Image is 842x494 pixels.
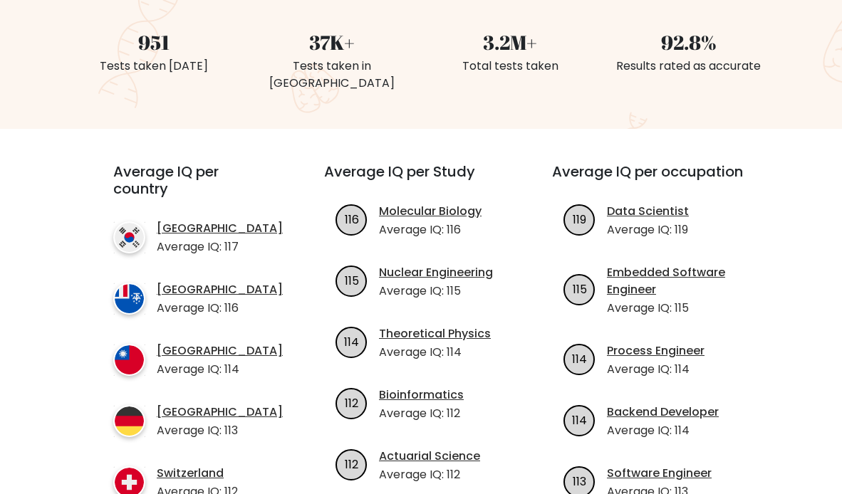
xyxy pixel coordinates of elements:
[379,325,491,342] a: Theoretical Physics
[379,221,482,238] p: Average IQ: 116
[607,221,689,238] p: Average IQ: 119
[157,422,283,439] p: Average IQ: 113
[607,300,746,317] p: Average IQ: 115
[607,404,719,421] a: Backend Developer
[379,203,482,220] a: Molecular Biology
[344,211,358,228] text: 116
[572,351,587,367] text: 114
[157,465,238,482] a: Switzerland
[157,220,283,237] a: [GEOGRAPHIC_DATA]
[113,163,273,214] h3: Average IQ per country
[73,28,234,58] div: 951
[573,211,586,228] text: 119
[251,28,412,58] div: 37K+
[607,422,719,439] p: Average IQ: 114
[379,448,480,465] a: Actuarial Science
[345,456,358,473] text: 112
[572,281,586,298] text: 115
[430,28,591,58] div: 3.2M+
[345,395,358,411] text: 112
[379,405,464,422] p: Average IQ: 112
[113,283,145,315] img: country
[251,58,412,92] div: Tests taken in [GEOGRAPHIC_DATA]
[379,466,480,483] p: Average IQ: 112
[607,203,689,220] a: Data Scientist
[157,238,283,256] p: Average IQ: 117
[379,344,491,361] p: Average IQ: 114
[607,264,746,298] a: Embedded Software Engineer
[113,405,145,437] img: country
[157,342,283,359] a: [GEOGRAPHIC_DATA]
[379,264,493,281] a: Nuclear Engineering
[344,334,359,350] text: 114
[113,221,145,253] img: country
[157,300,283,317] p: Average IQ: 116
[157,404,283,421] a: [GEOGRAPHIC_DATA]
[344,273,358,289] text: 115
[324,163,518,197] h3: Average IQ per Study
[379,387,464,404] a: Bioinformatics
[430,58,591,75] div: Total tests taken
[607,465,712,482] a: Software Engineer
[608,58,769,75] div: Results rated as accurate
[572,412,587,429] text: 114
[573,473,586,490] text: 113
[607,361,705,378] p: Average IQ: 114
[607,342,705,359] a: Process Engineer
[157,361,283,378] p: Average IQ: 114
[113,344,145,376] img: country
[73,58,234,75] div: Tests taken [DATE]
[608,28,769,58] div: 92.8%
[157,281,283,298] a: [GEOGRAPHIC_DATA]
[379,283,493,300] p: Average IQ: 115
[552,163,746,197] h3: Average IQ per occupation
